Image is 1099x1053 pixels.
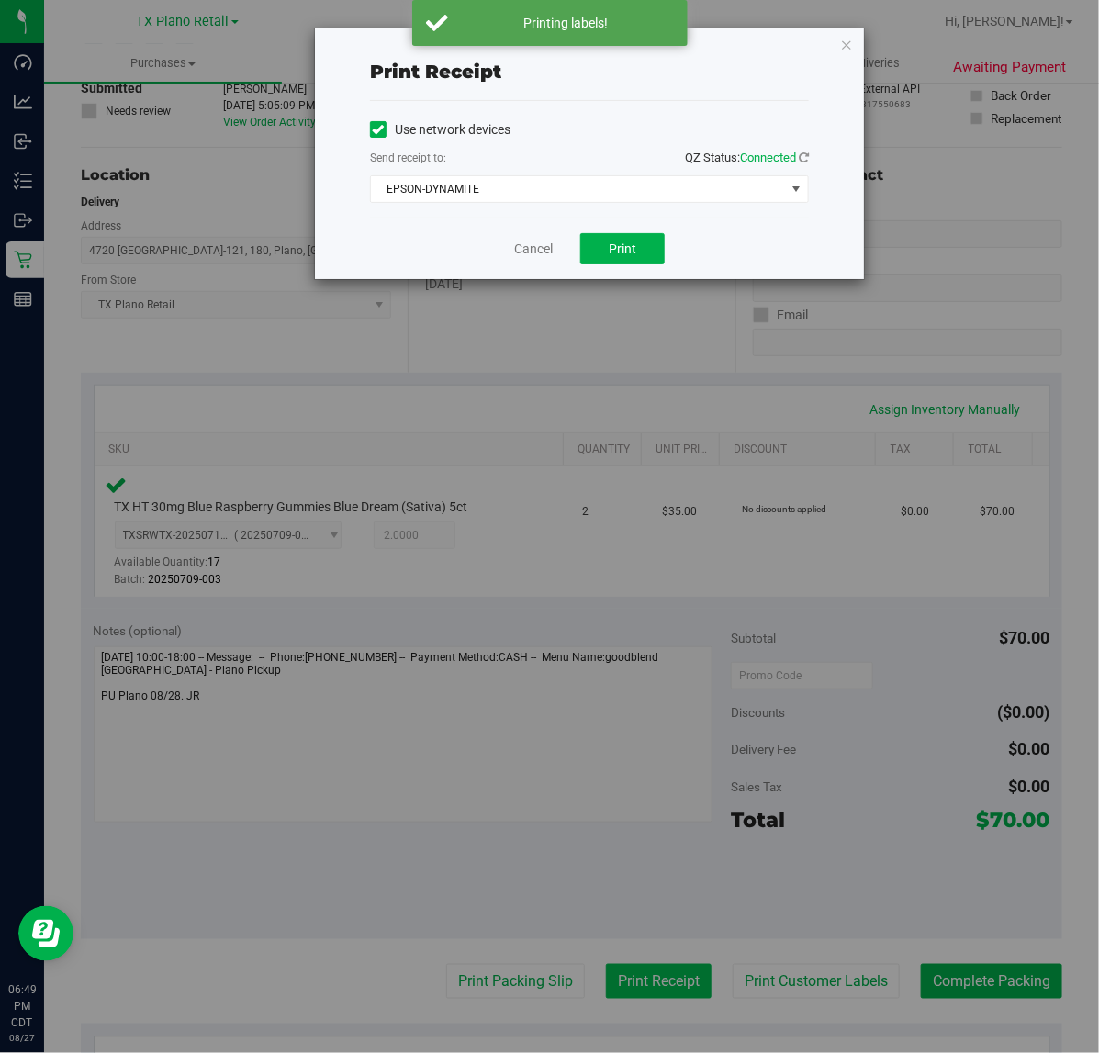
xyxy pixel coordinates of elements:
[685,151,809,164] span: QZ Status:
[514,240,553,259] a: Cancel
[370,150,446,166] label: Send receipt to:
[370,120,510,140] label: Use network devices
[371,176,785,202] span: EPSON-DYNAMITE
[740,151,796,164] span: Connected
[458,14,674,32] div: Printing labels!
[609,241,636,256] span: Print
[580,233,665,264] button: Print
[18,906,73,961] iframe: Resource center
[785,176,808,202] span: select
[370,61,501,83] span: Print receipt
